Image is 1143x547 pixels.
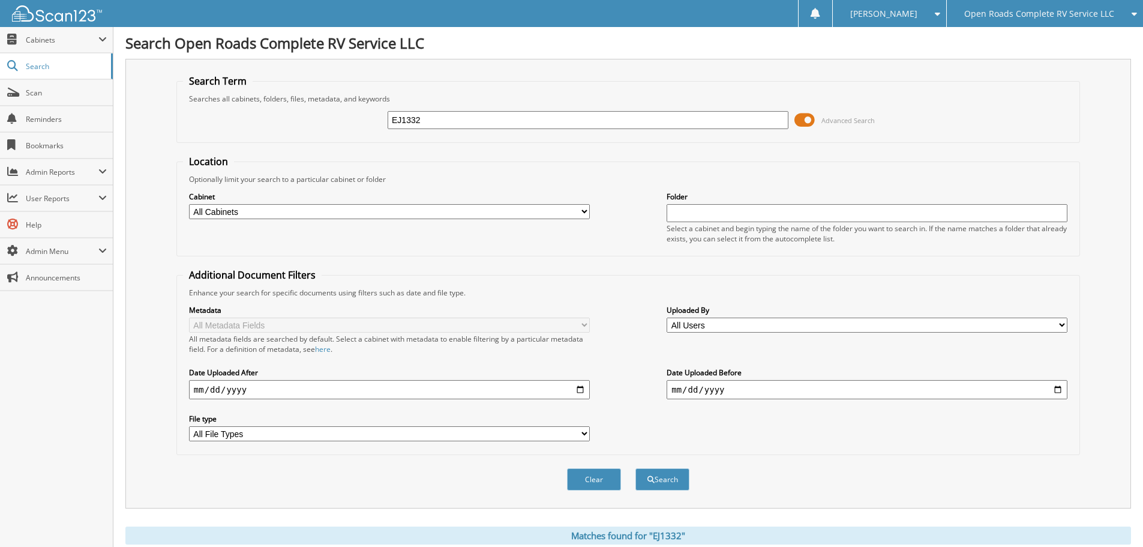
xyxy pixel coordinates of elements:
span: Reminders [26,114,107,124]
span: Advanced Search [821,116,875,125]
legend: Search Term [183,74,253,88]
span: Admin Reports [26,167,98,177]
legend: Location [183,155,234,168]
label: Date Uploaded After [189,367,590,378]
input: end [667,380,1067,399]
div: Enhance your search for specific documents using filters such as date and file type. [183,288,1073,298]
label: Folder [667,192,1067,202]
label: Date Uploaded Before [667,367,1067,378]
span: Scan [26,88,107,98]
span: Bookmarks [26,141,107,151]
div: All metadata fields are searched by default. Select a cabinet with metadata to enable filtering b... [189,334,590,354]
span: Search [26,61,105,71]
span: User Reports [26,193,98,204]
span: Announcements [26,273,107,283]
span: Cabinets [26,35,98,45]
span: [PERSON_NAME] [850,10,917,17]
img: scan123-logo-white.svg [12,5,102,22]
div: Select a cabinet and begin typing the name of the folder you want to search in. If the name match... [667,223,1067,244]
label: Uploaded By [667,305,1067,315]
label: Metadata [189,305,590,315]
div: Matches found for "EJ1332" [125,527,1131,545]
button: Clear [567,468,621,491]
span: Admin Menu [26,246,98,256]
div: Searches all cabinets, folders, files, metadata, and keywords [183,94,1073,104]
input: start [189,380,590,399]
a: here [315,344,331,354]
span: Open Roads Complete RV Service LLC [964,10,1114,17]
h1: Search Open Roads Complete RV Service LLC [125,33,1131,53]
legend: Additional Document Filters [183,268,322,282]
label: Cabinet [189,192,590,202]
button: Search [635,468,689,491]
span: Help [26,220,107,230]
div: Optionally limit your search to a particular cabinet or folder [183,174,1073,184]
label: File type [189,414,590,424]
